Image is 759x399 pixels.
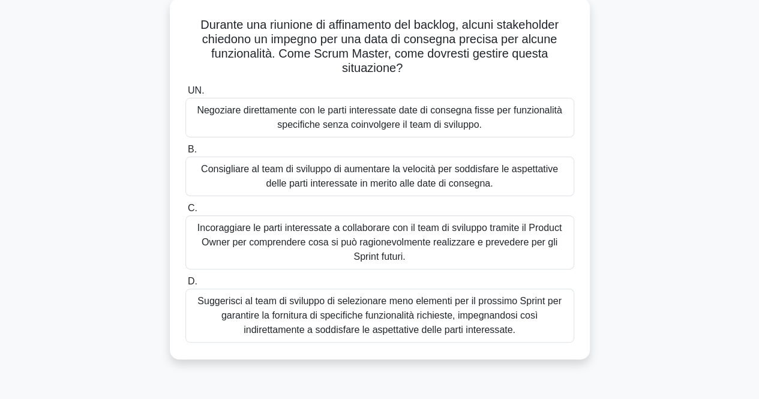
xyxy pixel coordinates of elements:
font: Durante una riunione di affinamento del backlog, alcuni stakeholder chiedono un impegno per una d... [200,18,559,74]
font: C. [188,203,197,213]
font: Consigliare al team di sviluppo di aumentare la velocità per soddisfare le aspettative delle part... [201,164,558,188]
font: B. [188,144,197,154]
font: Suggerisci al team di sviluppo di selezionare meno elementi per il prossimo Sprint per garantire ... [197,296,562,335]
font: D. [188,276,197,286]
font: UN. [188,85,205,95]
font: Negoziare direttamente con le parti interessate date di consegna fisse per funzionalità specifich... [197,105,562,130]
font: Incoraggiare le parti interessate a collaborare con il team di sviluppo tramite il Product Owner ... [197,223,562,262]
